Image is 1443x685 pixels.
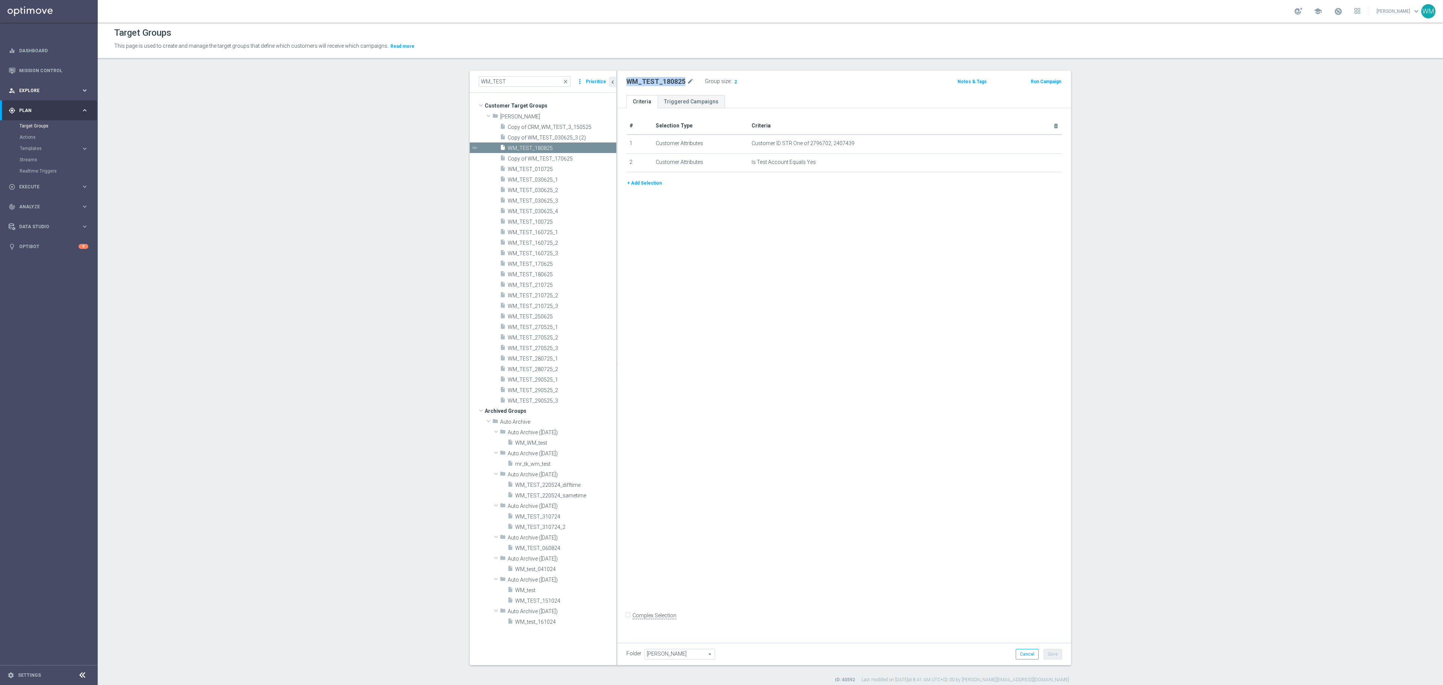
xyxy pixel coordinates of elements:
[507,586,513,595] i: insert_drive_file
[8,204,89,210] div: track_changes Analyze keyboard_arrow_right
[492,418,498,427] i: folder
[500,471,506,479] i: folder
[9,61,88,80] div: Mission Control
[508,450,616,457] span: Auto Archive (2023-07-07)
[19,61,88,80] a: Mission Control
[507,544,513,553] i: insert_drive_file
[515,461,616,467] span: mr_tk_wm_test
[500,114,616,120] span: Wojtek M.
[508,198,616,204] span: WM_TEST_030625_3
[20,146,74,151] span: Templates
[515,493,616,499] span: WM_TEST_220524_sametime
[8,108,89,114] button: gps_fixed Plan keyboard_arrow_right
[508,229,616,236] span: WM_TEST_160725_1
[1016,649,1039,659] button: Cancel
[626,153,653,172] td: 2
[500,376,506,385] i: insert_drive_file
[500,197,506,206] i: insert_drive_file
[508,177,616,183] span: WM_TEST_030625_1
[507,523,513,532] i: insert_drive_file
[508,377,616,383] span: WM_TEST_290525_1
[9,47,15,54] i: equalizer
[390,42,415,50] button: Read more
[508,292,616,299] span: WM_TEST_210725_2
[81,203,88,210] i: keyboard_arrow_right
[508,282,616,288] span: WM_TEST_210725
[20,165,97,177] div: Realtime Triggers
[500,555,506,564] i: folder
[8,48,89,54] button: equalizer Dashboard
[9,203,81,210] div: Analyze
[500,334,506,342] i: insert_drive_file
[9,87,15,94] i: person_search
[9,107,15,114] i: gps_fixed
[508,219,616,225] span: WM_TEST_100725
[609,79,616,86] i: chevron_left
[626,95,658,108] a: Criteria
[19,108,81,113] span: Plan
[500,355,506,364] i: insert_drive_file
[508,503,616,509] span: Auto Archive (2024-10-30)
[9,223,81,230] div: Data Studio
[515,482,616,488] span: WM_TEST_220524_difftime
[20,145,89,152] button: Templates keyboard_arrow_right
[1314,7,1322,15] span: school
[507,565,513,574] i: insert_drive_file
[500,134,506,142] i: insert_drive_file
[687,77,694,86] i: mode_edit
[500,218,506,227] i: insert_drive_file
[626,117,653,135] th: #
[20,132,97,143] div: Actions
[500,155,506,164] i: insert_drive_file
[957,77,988,86] button: Notes & Tags
[500,260,506,269] i: insert_drive_file
[835,677,855,683] label: ID: 40592
[658,95,725,108] a: Triggered Campaigns
[500,576,506,585] i: folder
[19,88,81,93] span: Explore
[20,146,81,151] div: Templates
[500,429,506,437] i: folder
[653,117,749,135] th: Selection Type
[507,460,513,469] i: insert_drive_file
[508,240,616,246] span: WM_TEST_160725_2
[862,677,1069,683] label: Last modified on [DATE] at 8:41 AM UTC+02:00 by [PERSON_NAME][EMAIL_ADDRESS][DOMAIN_NAME]
[500,419,616,425] span: Auto Archive
[508,271,616,278] span: WM_TEST_180625
[8,224,89,230] button: Data Studio keyboard_arrow_right
[19,224,81,229] span: Data Studio
[1412,7,1420,15] span: keyboard_arrow_down
[500,208,506,216] i: insert_drive_file
[508,608,616,615] span: Auto Archive (2025-01-15)
[508,398,616,404] span: WM_TEST_290525_3
[1030,77,1062,86] button: Run Campaign
[507,492,513,500] i: insert_drive_file
[20,134,78,140] a: Actions
[508,156,616,162] span: Copy of WM_TEST_170625
[485,100,616,111] span: Customer Target Groups
[20,120,97,132] div: Target Groups
[9,183,15,190] i: play_circle_outline
[626,650,641,657] label: Folder
[508,535,616,541] span: Auto Archive (2024-11-05)
[20,123,78,129] a: Target Groups
[705,78,731,85] label: Group size
[79,244,88,249] div: 3
[8,244,89,250] button: lightbulb Optibot 3
[19,236,79,256] a: Optibot
[508,324,616,330] span: WM_TEST_270525_1
[8,184,89,190] div: play_circle_outline Execute keyboard_arrow_right
[500,176,506,185] i: insert_drive_file
[114,27,171,38] h1: Target Groups
[500,281,506,290] i: insert_drive_file
[492,113,498,121] i: folder
[8,672,14,679] i: settings
[576,76,584,87] i: more_vert
[81,107,88,114] i: keyboard_arrow_right
[508,345,616,352] span: WM_TEST_270525_3
[515,598,616,604] span: WM_TEST_151024
[20,154,97,165] div: Streams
